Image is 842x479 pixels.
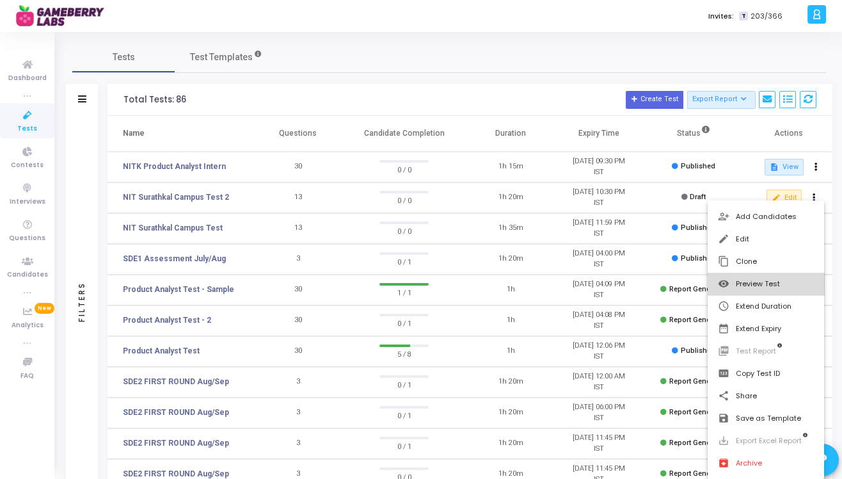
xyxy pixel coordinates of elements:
button: Archive [708,452,825,475]
button: Preview Test [708,273,825,295]
mat-icon: date_range [718,323,731,336]
button: Copy Test ID [708,362,825,385]
mat-icon: person_add_alt [718,211,731,223]
button: Clone [708,250,825,273]
button: Extend Duration [708,295,825,318]
button: Export Excel Report [708,430,825,452]
mat-icon: save [718,412,731,425]
button: Extend Expiry [708,318,825,340]
mat-icon: archive [718,457,731,470]
mat-icon: visibility [718,278,731,291]
mat-icon: schedule [718,300,731,313]
mat-icon: share [718,390,731,403]
button: Save as Template [708,407,825,430]
mat-icon: edit [718,233,731,246]
button: Add Candidates [708,206,825,228]
mat-icon: content_copy [718,256,731,268]
mat-icon: pin [718,368,731,380]
button: Edit [708,228,825,250]
button: Share [708,385,825,407]
button: Test Report [708,340,825,362]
